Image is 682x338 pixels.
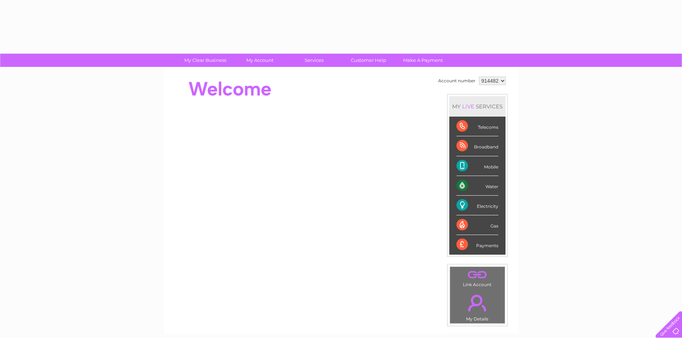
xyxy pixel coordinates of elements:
[176,54,235,67] a: My Clear Business
[456,235,498,254] div: Payments
[449,96,506,117] div: MY SERVICES
[456,136,498,156] div: Broadband
[456,215,498,235] div: Gas
[339,54,398,67] a: Customer Help
[452,269,503,281] a: .
[450,289,505,324] td: My Details
[456,156,498,176] div: Mobile
[393,54,453,67] a: Make A Payment
[456,117,498,136] div: Telecoms
[450,266,505,289] td: Link Account
[285,54,344,67] a: Services
[461,103,476,110] div: LIVE
[230,54,289,67] a: My Account
[436,75,477,87] td: Account number
[452,290,503,315] a: .
[456,196,498,215] div: Electricity
[456,176,498,196] div: Water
